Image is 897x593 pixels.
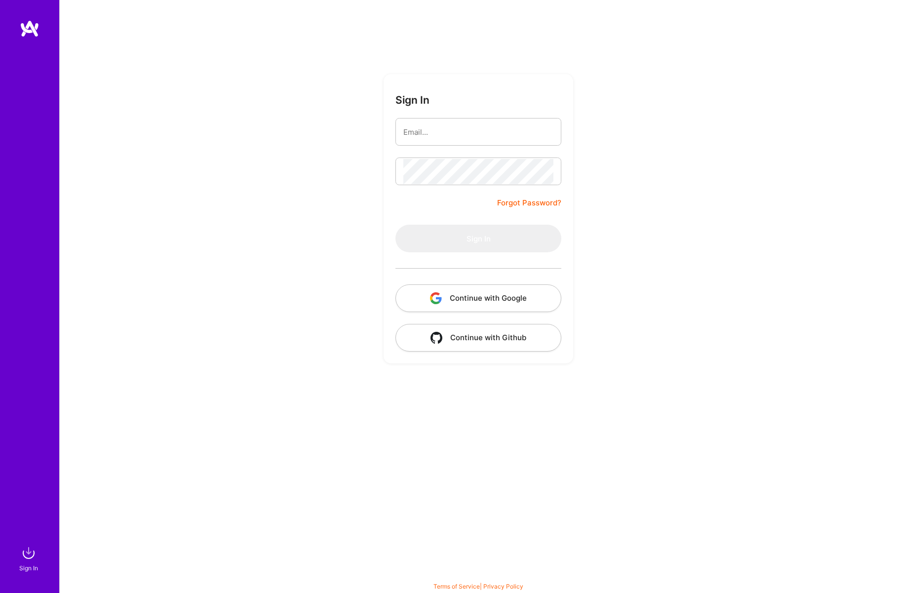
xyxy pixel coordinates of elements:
a: Forgot Password? [497,197,561,209]
img: sign in [19,543,39,563]
img: icon [430,332,442,344]
a: Privacy Policy [483,583,523,590]
a: Terms of Service [433,583,480,590]
div: Sign In [19,563,38,573]
input: Email... [403,119,553,145]
img: logo [20,20,39,38]
span: | [433,583,523,590]
button: Continue with Google [395,284,561,312]
button: Sign In [395,225,561,252]
div: © 2025 ATeams Inc., All rights reserved. [59,563,897,588]
img: icon [430,292,442,304]
a: sign inSign In [21,543,39,573]
h3: Sign In [395,94,429,106]
button: Continue with Github [395,324,561,352]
